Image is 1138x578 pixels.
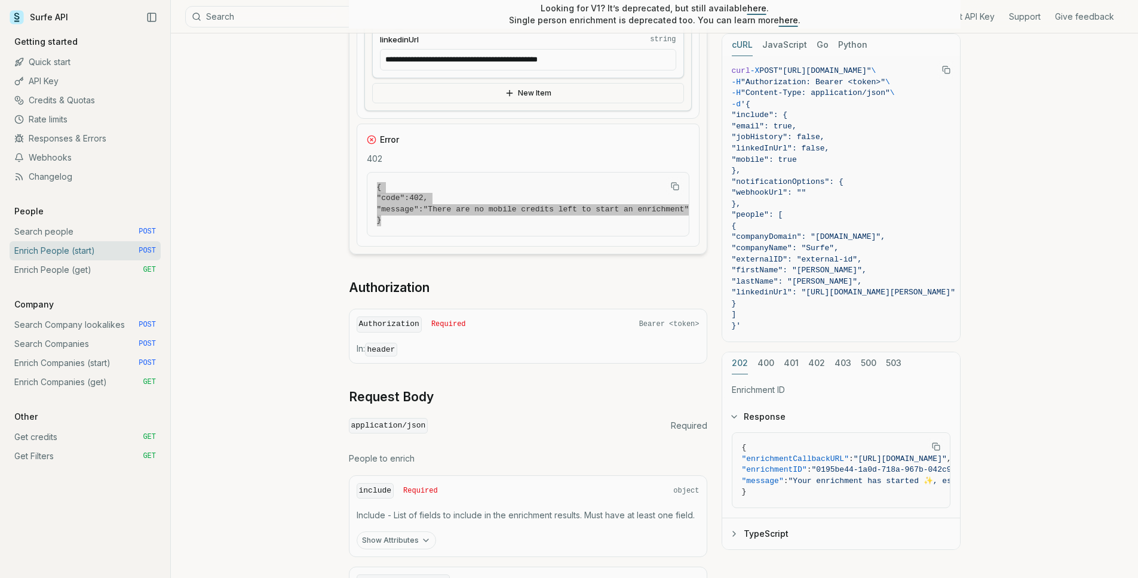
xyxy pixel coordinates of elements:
[143,8,161,26] button: Collapse Sidebar
[872,66,876,75] span: \
[732,177,843,186] span: "notificationOptions": {
[789,476,1068,485] span: "Your enrichment has started ✨, estimated time: 2 seconds."
[10,72,161,91] a: API Key
[10,260,161,279] a: Enrich People (get) GET
[10,428,161,447] a: Get credits GET
[139,320,156,330] span: POST
[722,432,960,518] div: Response
[732,100,741,109] span: -d
[742,465,807,474] span: "enrichmentID"
[10,353,161,373] a: Enrich Companies (start) POST
[357,343,700,356] p: In:
[349,453,707,465] p: People to enrich
[757,352,774,374] button: 400
[732,155,797,164] span: "mobile": true
[732,244,839,253] span: "companyName": "Surfe",
[671,420,707,432] span: Required
[732,232,885,241] span: "companyDomain": "[DOMAIN_NAME]",
[357,483,394,499] code: include
[143,451,156,461] span: GET
[835,352,851,374] button: 403
[10,222,161,241] a: Search people POST
[10,205,48,217] p: People
[742,454,849,463] span: "enrichmentCallbackURL"
[838,34,867,56] button: Python
[10,315,161,334] a: Search Company lookalikes POST
[886,352,901,374] button: 503
[365,343,398,356] code: header
[741,100,750,109] span: '{
[742,476,784,485] span: "message"
[650,35,676,44] code: string
[732,88,741,97] span: -H
[372,83,684,103] button: New Item
[139,227,156,236] span: POST
[732,188,806,197] span: "webhookUrl": ""
[10,411,42,423] p: Other
[10,36,82,48] p: Getting started
[673,486,699,496] span: object
[424,205,689,214] span: "There are no mobile credits left to start an enrichment"
[10,447,161,466] a: Get Filters GET
[349,389,434,405] a: Request Body
[139,246,156,256] span: POST
[812,465,989,474] span: "0195be44-1a0d-718a-967b-042c9d17ffd7"
[10,129,161,148] a: Responses & Errors
[349,279,430,296] a: Authorization
[139,339,156,349] span: POST
[807,465,812,474] span: :
[377,193,405,202] span: "code"
[861,352,876,374] button: 500
[10,8,68,26] a: Surfe API
[784,352,799,374] button: 401
[357,531,436,549] button: Show Attributes
[367,134,689,146] div: Error
[750,66,760,75] span: -X
[849,454,854,463] span: :
[509,2,800,26] p: Looking for V1? It’s deprecated, but still available . Single person enrichment is deprecated too...
[10,167,161,186] a: Changelog
[666,177,684,195] button: Copy Text
[732,133,825,142] span: "jobHistory": false,
[742,487,747,496] span: }
[732,288,955,297] span: "linkedinUrl": "[URL][DOMAIN_NAME][PERSON_NAME]"
[377,216,382,225] span: }
[762,34,807,56] button: JavaScript
[357,509,700,521] p: Include - List of fields to include in the enrichment results. Must have at least one field.
[357,316,422,333] code: Authorization
[639,319,700,329] span: Bearer <token>
[380,34,419,45] span: linkedinUrl
[10,148,161,167] a: Webhooks
[732,384,950,396] p: Enrichment ID
[722,518,960,549] button: TypeScript
[377,183,382,192] span: {
[10,334,161,353] a: Search Companies POST
[143,265,156,275] span: GET
[732,110,788,119] span: "include": {
[732,255,862,264] span: "externalID": "external-id",
[185,6,484,27] button: Search⌘K
[742,443,747,452] span: {
[732,199,741,208] span: },
[722,401,960,432] button: Response
[10,373,161,392] a: Enrich Companies (get) GET
[732,122,797,131] span: "email": true,
[732,266,867,275] span: "firstName": "[PERSON_NAME]",
[779,15,798,25] a: here
[927,438,945,456] button: Copy Text
[759,66,778,75] span: POST
[732,78,741,87] span: -H
[10,91,161,110] a: Credits & Quotas
[808,352,825,374] button: 402
[10,53,161,72] a: Quick start
[431,319,466,329] span: Required
[1009,11,1041,23] a: Support
[778,66,872,75] span: "[URL][DOMAIN_NAME]"
[747,3,766,13] a: here
[367,153,689,165] p: 402
[419,205,424,214] span: :
[732,310,737,319] span: ]
[409,193,423,202] span: 402
[937,61,955,79] button: Copy Text
[349,418,428,434] code: application/json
